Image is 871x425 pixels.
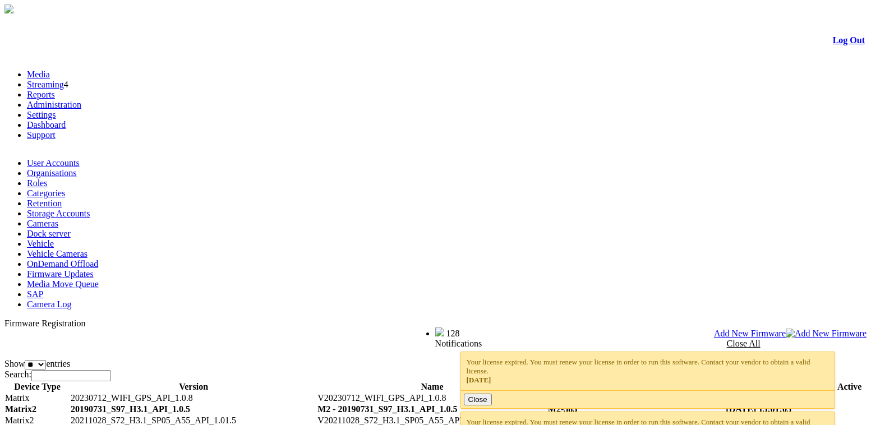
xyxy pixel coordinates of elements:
[31,370,111,381] input: Search:
[27,299,72,309] a: Camera Log
[4,392,70,404] td: Matrix
[4,369,111,379] label: Search:
[833,35,865,45] a: Log Out
[27,100,81,109] a: Administration
[70,381,317,392] th: Version: activate to sort column ascending
[435,339,843,349] div: Notifications
[25,360,46,369] select: Showentries
[27,80,64,89] a: Streaming
[27,269,94,279] a: Firmware Updates
[27,219,58,228] a: Cameras
[27,249,87,258] a: Vehicle Cameras
[27,168,77,178] a: Organisations
[27,198,62,208] a: Retention
[70,404,317,415] td: 20190731_S97_H3.1_API_1.0.5
[435,327,444,336] img: bell25.png
[27,130,56,140] a: Support
[27,158,80,168] a: User Accounts
[70,392,317,404] td: 20230712_WIFI_GPS_API_1.0.8
[4,318,85,328] span: Firmware Registration
[727,339,761,348] a: Close All
[27,259,98,269] a: OnDemand Offload
[27,70,50,79] a: Media
[467,358,829,385] div: Your license expired. You must renew your license in order to run this software. Contact your ven...
[27,239,54,248] a: Vehicle
[27,209,90,218] a: Storage Accounts
[27,90,55,99] a: Reports
[27,289,43,299] a: SAP
[317,328,412,336] span: Welcome, BWV (Administrator)
[4,359,70,368] label: Show entries
[4,381,70,392] th: Device Type: activate to sort column descending
[27,229,71,238] a: Dock server
[464,394,492,405] button: Close
[64,80,68,89] span: 4
[27,178,47,188] a: Roles
[4,4,13,13] img: arrow-3.png
[832,381,867,392] th: Active
[14,382,61,391] span: Device Type
[446,329,460,338] span: 128
[27,120,66,130] a: Dashboard
[4,404,70,415] td: Matrix2
[467,376,491,384] span: [DATE]
[27,110,56,119] a: Settings
[27,279,99,289] a: Media Move Queue
[27,188,65,198] a: Categories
